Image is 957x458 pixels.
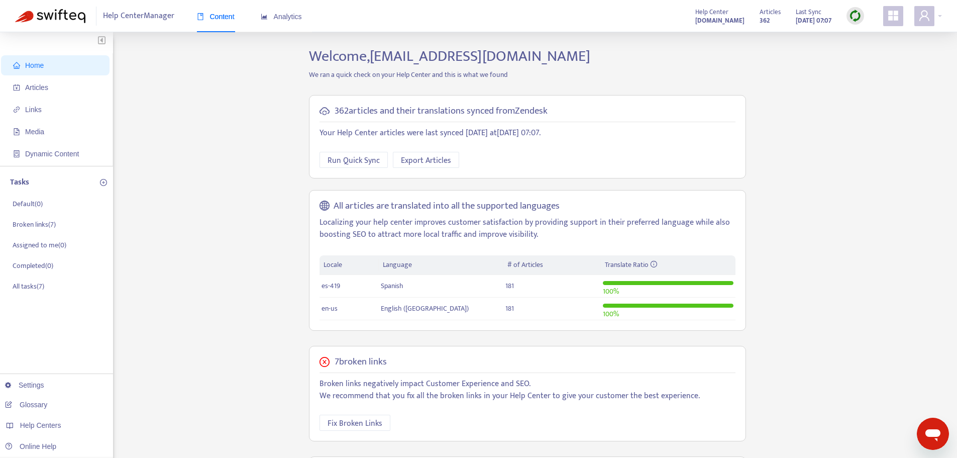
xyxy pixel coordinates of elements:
[13,128,20,135] span: file-image
[13,150,20,157] span: container
[760,15,770,26] strong: 362
[320,415,390,431] button: Fix Broken Links
[25,106,42,114] span: Links
[301,69,754,80] p: We ran a quick check on your Help Center and this is what we found
[320,217,735,241] p: Localizing your help center improves customer satisfaction by providing support in their preferre...
[849,10,862,22] img: sync.dc5367851b00ba804db3.png
[335,356,387,368] h5: 7 broken links
[100,179,107,186] span: plus-circle
[13,199,43,209] p: Default ( 0 )
[760,7,781,18] span: Articles
[5,381,44,389] a: Settings
[320,127,735,139] p: Your Help Center articles were last synced [DATE] at [DATE] 07:07 .
[605,259,731,270] div: Translate Ratio
[13,240,66,250] p: Assigned to me ( 0 )
[381,280,403,292] span: Spanish
[381,303,469,314] span: English ([GEOGRAPHIC_DATA])
[695,15,745,26] a: [DOMAIN_NAME]
[261,13,302,21] span: Analytics
[320,201,330,212] span: global
[15,9,85,23] img: Swifteq
[309,44,590,69] span: Welcome, [EMAIL_ADDRESS][DOMAIN_NAME]
[603,286,619,297] span: 100 %
[13,106,20,113] span: link
[335,106,548,117] h5: 362 articles and their translations synced from Zendesk
[603,308,619,320] span: 100 %
[379,255,503,275] th: Language
[13,62,20,69] span: home
[322,280,340,292] span: es-419
[261,13,268,20] span: area-chart
[320,106,330,116] span: cloud-sync
[320,152,388,168] button: Run Quick Sync
[328,154,380,167] span: Run Quick Sync
[887,10,899,22] span: appstore
[25,128,44,136] span: Media
[505,303,514,314] span: 181
[695,7,728,18] span: Help Center
[796,7,821,18] span: Last Sync
[5,442,56,450] a: Online Help
[13,219,56,230] p: Broken links ( 7 )
[505,280,514,292] span: 181
[393,152,459,168] button: Export Articles
[503,255,600,275] th: # of Articles
[320,255,379,275] th: Locale
[197,13,204,20] span: book
[197,13,235,21] span: Content
[25,83,48,91] span: Articles
[13,84,20,91] span: account-book
[25,150,79,158] span: Dynamic Content
[917,418,949,450] iframe: Button to launch messaging window
[5,401,47,409] a: Glossary
[13,281,44,292] p: All tasks ( 7 )
[13,260,53,271] p: Completed ( 0 )
[328,417,382,430] span: Fix Broken Links
[20,421,61,429] span: Help Centers
[25,61,44,69] span: Home
[320,357,330,367] span: close-circle
[10,176,29,189] p: Tasks
[401,154,451,167] span: Export Articles
[320,378,735,402] p: Broken links negatively impact Customer Experience and SEO. We recommend that you fix all the bro...
[322,303,338,314] span: en-us
[918,10,930,22] span: user
[103,7,174,26] span: Help Center Manager
[796,15,831,26] strong: [DATE] 07:07
[334,201,560,212] h5: All articles are translated into all the supported languages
